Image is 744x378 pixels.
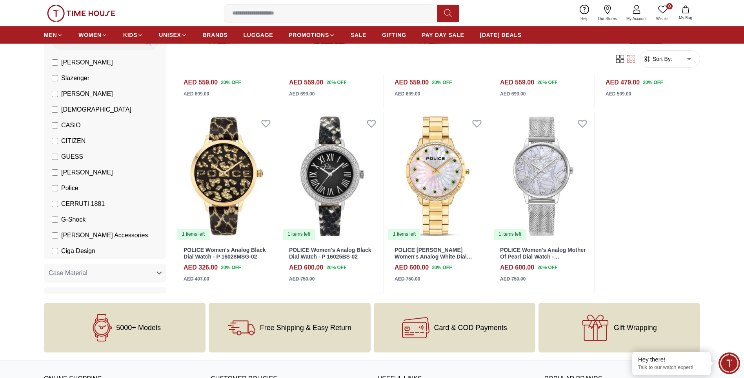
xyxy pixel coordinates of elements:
[351,31,366,39] span: SALE
[666,3,673,9] span: 0
[61,215,85,224] span: G-Shock
[395,247,472,266] a: POLICE [PERSON_NAME] Women's Analog White Dial Watch - PL.16067MSG/28M
[289,90,315,97] div: AED 699.00
[638,356,705,363] div: Hey there!
[61,231,148,240] span: [PERSON_NAME] Accessories
[289,28,335,42] a: PROMOTIONS
[260,324,351,332] span: Free Shipping & Easy Return
[500,247,586,266] a: POLICE Women's Analog Mother Of Pearl Dial Watch - PEWLG2229003
[638,364,705,371] p: Talk to our watch expert!
[52,248,58,254] input: Ciga Design
[203,28,228,42] a: BRANDS
[244,31,273,39] span: LUGGAGE
[61,168,113,177] span: [PERSON_NAME]
[289,275,315,283] div: AED 750.00
[500,78,534,87] h4: AED 559.00
[281,112,383,240] img: POLICE Women's Analog Black Dial Watch - P 16025BS-02
[492,112,594,240] img: POLICE Women's Analog Mother Of Pearl Dial Watch - PEWLG2229003
[492,112,594,240] a: POLICE Women's Analog Mother Of Pearl Dial Watch - PEWLG22290031 items left
[434,324,507,332] span: Card & COD Payments
[52,122,58,128] input: CASIO
[123,31,137,39] span: KIDS
[388,229,420,240] div: 1 items left
[116,324,161,332] span: 5000+ Models
[576,3,593,23] a: Help
[395,263,429,272] h4: AED 600.00
[184,90,209,97] div: AED 699.00
[537,264,557,271] span: 20 % OFF
[480,31,522,39] span: [DATE] DEALS
[52,185,58,191] input: Police
[614,324,657,332] span: Gift Wrapping
[123,28,143,42] a: KIDS
[500,275,526,283] div: AED 750.00
[78,31,102,39] span: WOMEN
[674,4,697,22] button: My Bag
[289,78,323,87] h4: AED 559.00
[177,229,209,240] div: 1 items left
[221,264,241,271] span: 20 % OFF
[387,112,489,240] img: POLICE HORTA Women's Analog White Dial Watch - PL.16067MSG/28M
[432,264,452,271] span: 20 % OFF
[676,15,695,21] span: My Bag
[606,90,631,97] div: AED 599.00
[289,263,323,272] h4: AED 600.00
[480,28,522,42] a: [DATE] DEALS
[422,31,464,39] span: PAY DAY SALE
[61,73,89,83] span: Slazenger
[44,28,63,42] a: MEN
[395,275,420,283] div: AED 750.00
[61,246,95,256] span: Ciga Design
[395,78,429,87] h4: AED 559.00
[44,264,166,283] button: Case Material
[643,55,672,63] button: Sort By:
[52,59,58,66] input: [PERSON_NAME]
[61,58,113,67] span: [PERSON_NAME]
[595,16,620,22] span: Our Stores
[52,75,58,81] input: Slazenger
[52,91,58,97] input: [PERSON_NAME]
[289,31,329,39] span: PROMOTIONS
[651,3,674,23] a: 0Wishlist
[203,31,228,39] span: BRANDS
[184,247,266,260] a: POLICE Women's Analog Black Dial Watch - P 16028MSG-02
[500,90,526,97] div: AED 699.00
[44,287,166,306] button: PRODUCT TYPE
[159,31,181,39] span: UNISEX
[643,79,663,86] span: 20 % OFF
[422,28,464,42] a: PAY DAY SALE
[537,79,557,86] span: 20 % OFF
[432,79,452,86] span: 20 % OFF
[382,28,406,42] a: GIFTING
[653,16,673,22] span: Wishlist
[184,78,218,87] h4: AED 559.00
[326,264,346,271] span: 20 % OFF
[52,201,58,207] input: CERRUTI 1881
[49,268,87,278] span: Case Material
[159,28,187,42] a: UNISEX
[52,217,58,223] input: G-Shock
[289,247,371,260] a: POLICE Women's Analog Black Dial Watch - P 16025BS-02
[283,229,315,240] div: 1 items left
[47,5,115,22] img: ...
[387,112,489,240] a: POLICE HORTA Women's Analog White Dial Watch - PL.16067MSG/28M1 items left
[395,90,420,97] div: AED 699.00
[52,154,58,160] input: GUESS
[49,292,98,301] span: PRODUCT TYPE
[651,55,672,63] span: Sort By:
[61,121,81,130] span: CASIO
[593,3,622,23] a: Our Stores
[244,28,273,42] a: LUGGAGE
[61,136,85,146] span: CITIZEN
[221,79,241,86] span: 20 % OFF
[176,112,278,240] a: POLICE Women's Analog Black Dial Watch - P 16028MSG-021 items left
[44,31,57,39] span: MEN
[500,263,534,272] h4: AED 600.00
[184,263,218,272] h4: AED 326.00
[494,229,526,240] div: 1 items left
[61,199,105,209] span: CERRUTI 1881
[176,112,278,240] img: POLICE Women's Analog Black Dial Watch - P 16028MSG-02
[52,169,58,176] input: [PERSON_NAME]
[52,138,58,144] input: CITIZEN
[351,28,366,42] a: SALE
